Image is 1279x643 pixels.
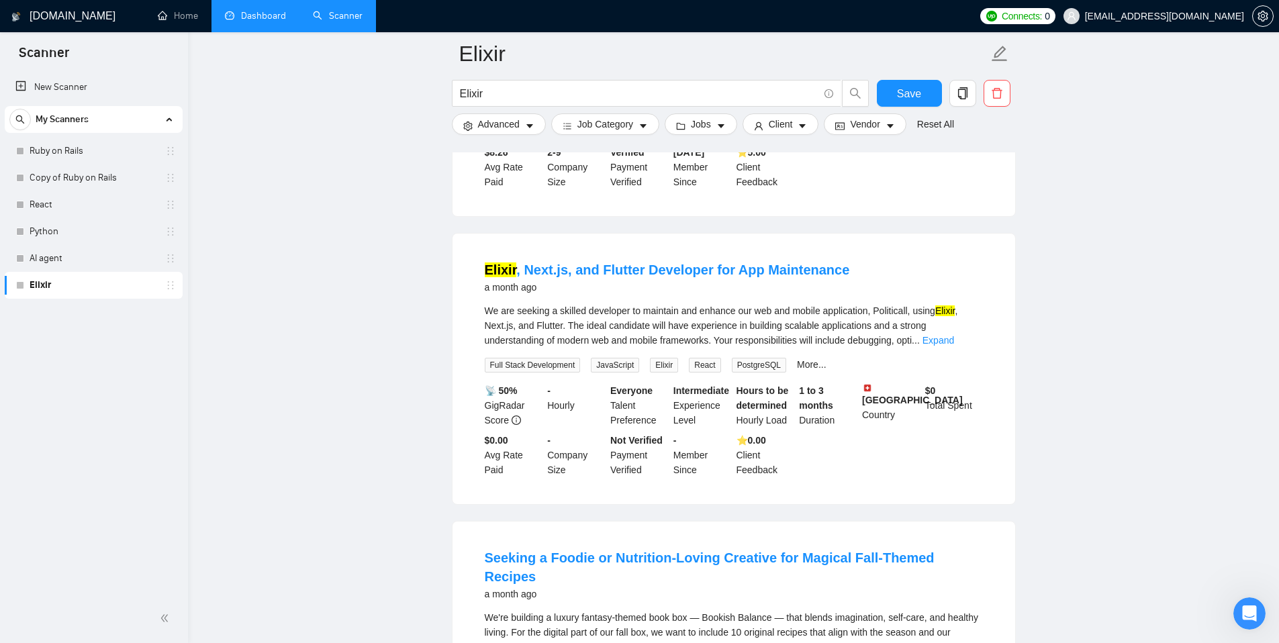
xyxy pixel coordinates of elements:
div: Client Feedback [734,433,797,477]
a: More... [797,359,826,370]
span: React [689,358,720,373]
b: $8.26 [485,147,508,158]
span: idcard [835,121,845,131]
b: Verified [610,147,645,158]
a: Copy of Ruby on Rails [30,164,157,191]
span: For more information about [13,393,143,403]
span: 🖨️ How to add a new scanner? [13,234,158,244]
span: info-circle [512,415,521,425]
span: delete [984,87,1010,99]
span: Elixir [650,358,678,373]
span: Connects: [1002,9,1042,23]
a: New Scanner [15,74,172,101]
span: 🛠️ Information about Scanners [13,306,158,317]
span: user [1067,11,1076,21]
span: : Query Operators for Optimized Job Searches [13,87,226,111]
span: holder [165,146,176,156]
input: Scanner name... [459,37,988,70]
div: Close [236,5,260,30]
div: Clear [240,44,250,54]
div: Company Size [544,145,608,189]
span: setting [1253,11,1273,21]
div: Payment Verified [608,145,671,189]
button: Save [877,80,942,107]
span: Syntax [92,189,124,200]
span: 0 [1045,9,1050,23]
span: syntax [177,320,209,331]
span: search [143,248,175,258]
button: Messages [89,419,179,473]
span: Syntax [92,262,124,273]
span: , see GigRadar [13,320,231,345]
b: - [547,435,551,446]
span: caret-down [716,121,726,131]
a: setting [1252,11,1274,21]
div: Experience Level [671,383,734,428]
span: JavaScript [591,358,639,373]
span: syntax [177,248,209,258]
b: Hours to be determined [737,385,789,411]
span: Messages [111,452,158,462]
div: Hourly Load [734,383,797,428]
span: PostgreSQL [732,358,786,373]
span: , see GigRadar [13,248,231,273]
span: Save [897,85,921,102]
a: Python [30,218,157,245]
a: homeHome [158,10,198,21]
span: For more information about [13,320,143,331]
span: caret-down [525,121,534,131]
span: Syntax [178,393,210,403]
span: Help [211,452,236,462]
b: Intermediate [673,385,729,396]
span: user [754,121,763,131]
div: Duration [796,383,859,428]
b: ⭐️ 0.00 [737,435,766,446]
button: folderJobscaret-down [665,113,737,135]
span: Scanner [8,43,80,71]
span: ... [912,335,920,346]
a: searchScanner [313,10,363,21]
span: Search [57,87,89,97]
input: Search for help [9,36,259,62]
a: Seeking a Foodie or Nutrition-Loving Creative for Magical Fall-Themed Recipes [485,550,935,584]
span: info-circle [824,89,833,98]
span: Home [31,452,58,462]
span: caret-down [798,121,807,131]
div: Country [859,383,922,428]
button: barsJob Categorycaret-down [551,113,659,135]
div: Payment Verified [608,433,671,477]
span: GigRadar [13,189,57,200]
span: Vendor [850,117,880,132]
span: search [843,87,868,99]
span: double-left [160,611,173,625]
span: search [10,115,30,124]
span: Syntax [92,334,124,345]
span: bars [563,121,572,131]
b: Not Verified [610,435,663,446]
a: dashboardDashboard [225,10,286,21]
a: Expand [922,335,954,346]
div: GigRadar Score [482,383,545,428]
span: Advanced [478,117,520,132]
span: Search [57,334,89,345]
button: Help [179,419,269,473]
li: My Scanners [5,106,183,299]
div: a month ago [485,279,850,295]
h1: Help [117,6,154,29]
b: $0.00 [485,435,508,446]
span: ⌛ Using Filtering and Excludes [13,379,160,389]
b: [DATE] [673,147,704,158]
span: search [143,320,175,331]
img: upwork-logo.png [986,11,997,21]
button: search [842,80,869,107]
span: holder [165,280,176,291]
mark: Elixir [935,305,955,316]
button: delete [984,80,1010,107]
button: settingAdvancedcaret-down [452,113,546,135]
span: edit [991,45,1008,62]
span: holder [165,172,176,183]
button: search [9,109,31,130]
span: holder [165,226,176,237]
b: ⭐️ 5.00 [737,147,766,158]
a: Reset All [917,117,954,132]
